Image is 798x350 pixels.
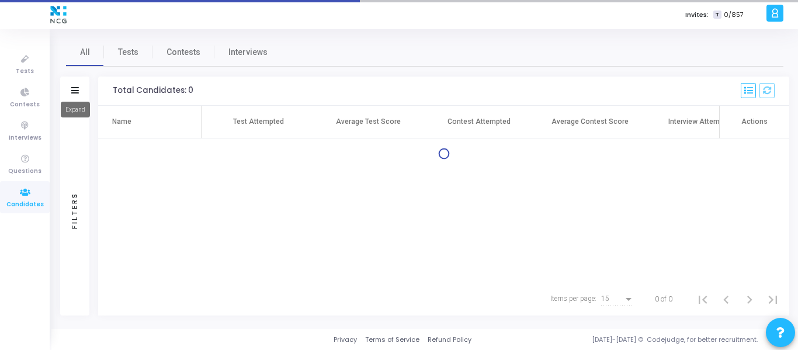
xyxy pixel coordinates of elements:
[761,287,785,311] button: Last page
[719,106,789,138] th: Actions
[601,295,634,303] mat-select: Items per page:
[601,294,609,303] span: 15
[313,106,424,138] th: Average Test Score
[424,106,535,138] th: Contest Attempted
[724,10,744,20] span: 0/857
[8,167,41,176] span: Questions
[202,106,313,138] th: Test Attempted
[550,293,596,304] div: Items per page:
[655,294,672,304] div: 0 of 0
[535,106,646,138] th: Average Contest Score
[166,46,200,58] span: Contests
[713,11,721,19] span: T
[738,287,761,311] button: Next page
[334,335,357,345] a: Privacy
[47,3,70,26] img: logo
[691,287,714,311] button: First page
[112,116,131,127] div: Name
[6,200,44,210] span: Candidates
[80,46,90,58] span: All
[714,287,738,311] button: Previous page
[365,335,419,345] a: Terms of Service
[9,133,41,143] span: Interviews
[70,146,80,275] div: Filters
[113,86,193,95] div: Total Candidates: 0
[685,10,709,20] label: Invites:
[118,46,138,58] span: Tests
[16,67,34,77] span: Tests
[428,335,471,345] a: Refund Policy
[471,335,783,345] div: [DATE]-[DATE] © Codejudge, for better recruitment.
[10,100,40,110] span: Contests
[646,106,757,138] th: Interview Attempted
[61,102,90,117] div: Expand
[228,46,268,58] span: Interviews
